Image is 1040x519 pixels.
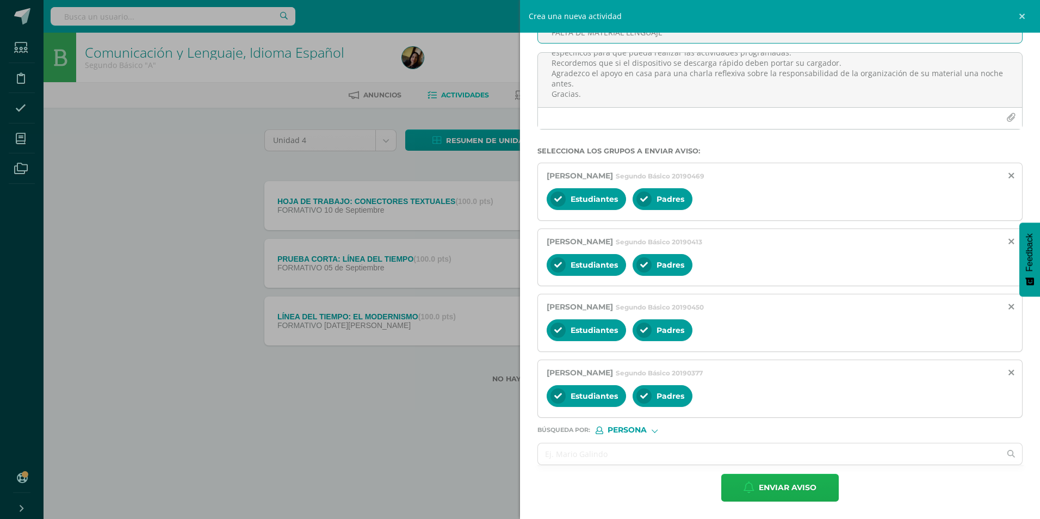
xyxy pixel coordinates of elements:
span: Estudiantes [571,325,618,335]
span: Padres [657,260,684,270]
span: Persona [608,427,647,433]
span: Feedback [1025,233,1035,271]
span: [PERSON_NAME] [547,302,613,312]
label: Selecciona los grupos a enviar aviso : [537,147,1023,155]
span: Estudiantes [571,391,618,401]
span: Padres [657,194,684,204]
span: Estudiantes [571,260,618,270]
div: [object Object] [596,427,677,434]
span: Estudiantes [571,194,618,204]
span: Búsqueda por : [537,427,590,433]
span: Padres [657,325,684,335]
button: Enviar aviso [721,474,839,502]
span: Segundo Básico 20190377 [616,369,703,377]
span: Enviar aviso [759,474,816,501]
span: Padres [657,391,684,401]
span: Segundo Básico 20190450 [616,303,704,311]
textarea: Buenas tardes estimados padres, el motivo de la presente es para notificar que su hijo (a) no tra... [538,53,1022,107]
input: Ej. Mario Galindo [538,443,1000,465]
span: [PERSON_NAME] [547,368,613,378]
span: [PERSON_NAME] [547,171,613,181]
button: Feedback - Mostrar encuesta [1019,223,1040,296]
span: Segundo Básico 20190413 [616,238,702,246]
span: [PERSON_NAME] [547,237,613,246]
span: Segundo Básico 20190469 [616,172,704,180]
